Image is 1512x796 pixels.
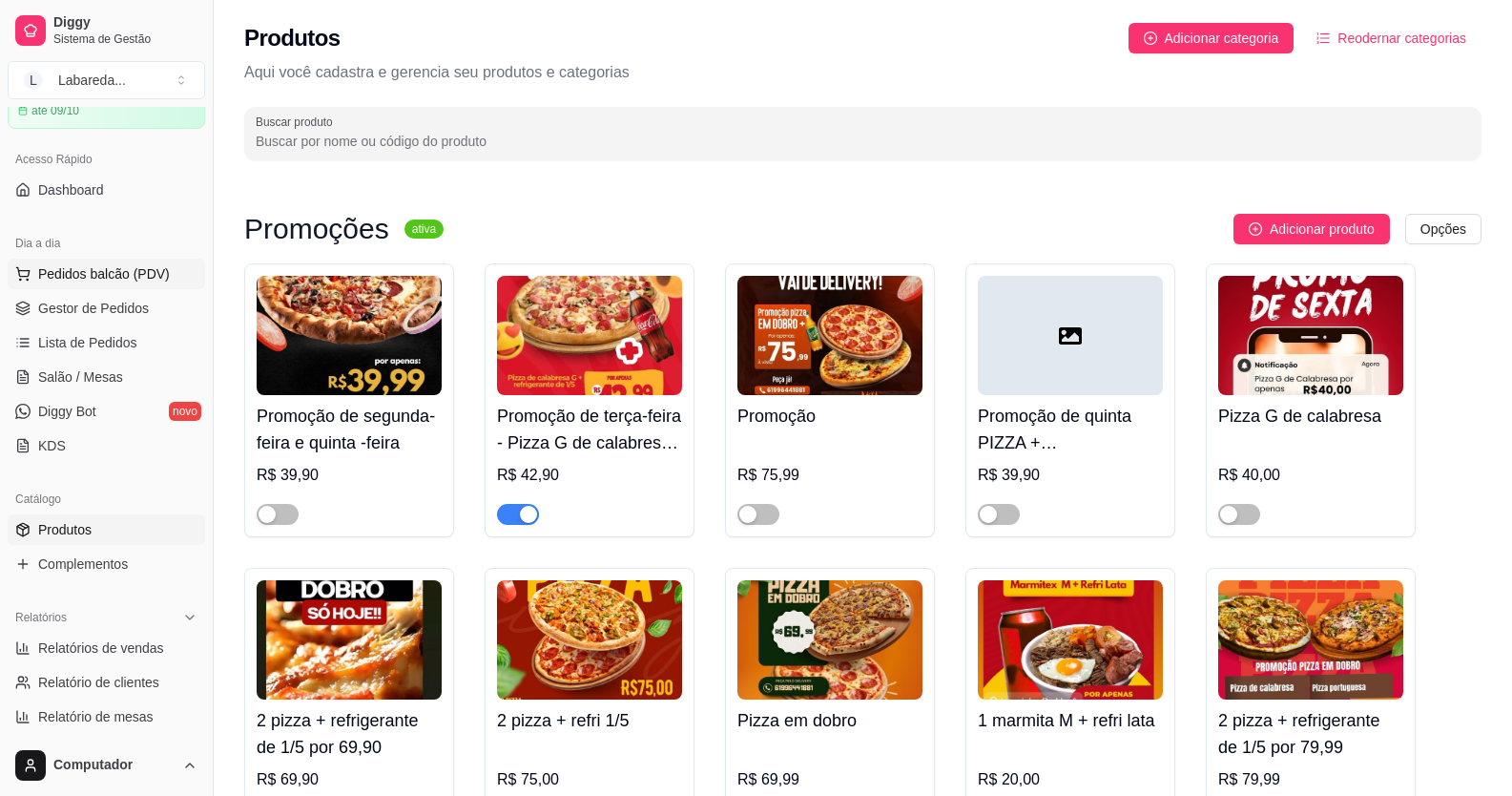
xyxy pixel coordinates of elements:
[8,743,205,788] button: Computador
[244,218,389,241] h3: Promoções
[737,464,922,487] div: R$ 75,99
[38,264,170,283] span: Pedidos balcão (PDV)
[1316,31,1330,45] span: ordered-list
[497,707,682,734] h4: 2 pizza + refri 1/5
[8,259,205,289] button: Pedidos balcão (PDV)
[38,520,92,539] span: Produtos
[257,276,442,395] img: product-image
[8,484,205,514] div: Catálogo
[737,403,922,429] h4: Promoção
[8,327,205,358] a: Lista de Pedidos
[38,707,154,726] span: Relatório de mesas
[1270,219,1375,240] span: Adicionar produto
[38,555,128,574] span: Complementos
[1218,768,1403,791] div: R$ 79,99
[38,436,66,455] span: KDS
[244,61,1481,84] p: Aqui você cadastra e gerencia seu produtos e categorias
[1405,214,1481,244] button: Opções
[8,175,205,205] a: Dashboard
[1218,464,1403,487] div: R$ 40,00
[1129,23,1295,53] button: Adicionar categoria
[38,299,149,318] span: Gestor de Pedidos
[257,464,442,487] div: R$ 39,90
[497,403,682,456] h4: Promoção de terça-feira - Pizza G de calabresa + refrigerante de 1/5
[404,220,444,239] sup: ativa
[737,276,922,395] img: product-image
[737,580,922,700] img: product-image
[737,707,922,734] h4: Pizza em dobro
[978,707,1163,734] h4: 1 marmita M + refri lata
[1218,403,1403,429] h4: Pizza G de calabresa
[1233,214,1390,244] button: Adicionar produto
[8,702,205,732] a: Relatório de mesas
[8,549,205,579] a: Complementos
[497,768,682,791] div: R$ 75,00
[38,180,104,199] span: Dashboard
[1218,707,1403,761] h4: 2 pizza + refrigerante de 1/5 por 79,99
[257,707,442,761] h4: 2 pizza + refrigerante de 1/5 por 69,90
[1337,28,1466,49] span: Reodernar categorias
[1218,276,1403,395] img: product-image
[978,580,1163,700] img: product-image
[737,768,922,791] div: R$ 69,99
[38,673,159,692] span: Relatório de clientes
[257,580,442,700] img: product-image
[8,362,205,392] a: Salão / Mesas
[978,464,1163,487] div: R$ 39,90
[8,228,205,259] div: Dia a dia
[38,333,137,352] span: Lista de Pedidos
[1165,28,1279,49] span: Adicionar categoria
[256,114,340,130] label: Buscar produto
[8,633,205,663] a: Relatórios de vendas
[58,71,126,90] div: Labareda ...
[38,639,164,658] span: Relatórios de vendas
[1249,222,1262,236] span: plus-circle
[8,144,205,175] div: Acesso Rápido
[1420,219,1466,240] span: Opções
[978,768,1163,791] div: R$ 20,00
[38,402,96,421] span: Diggy Bot
[24,71,43,90] span: L
[497,580,682,700] img: product-image
[978,403,1163,456] h4: Promoção de quinta PIZZA + REFRIGERANTE 1/5
[8,667,205,698] a: Relatório de clientes
[8,8,205,53] a: DiggySistema de Gestão
[8,396,205,427] a: Diggy Botnovo
[256,132,1470,151] input: Buscar produto
[1301,23,1481,53] button: Reodernar categorias
[38,367,123,387] span: Salão / Mesas
[8,514,205,545] a: Produtos
[53,31,197,47] span: Sistema de Gestão
[497,276,682,395] img: product-image
[244,23,341,53] h2: Produtos
[1218,580,1403,700] img: product-image
[257,403,442,456] h4: Promoção de segunda-feira e quinta -feira
[53,757,175,774] span: Computador
[15,610,67,625] span: Relatórios
[8,293,205,324] a: Gestor de Pedidos
[8,61,205,99] button: Select a team
[257,768,442,791] div: R$ 69,90
[8,430,205,461] a: KDS
[497,464,682,487] div: R$ 42,90
[31,103,79,118] article: até 09/10
[1144,31,1157,45] span: plus-circle
[53,14,197,31] span: Diggy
